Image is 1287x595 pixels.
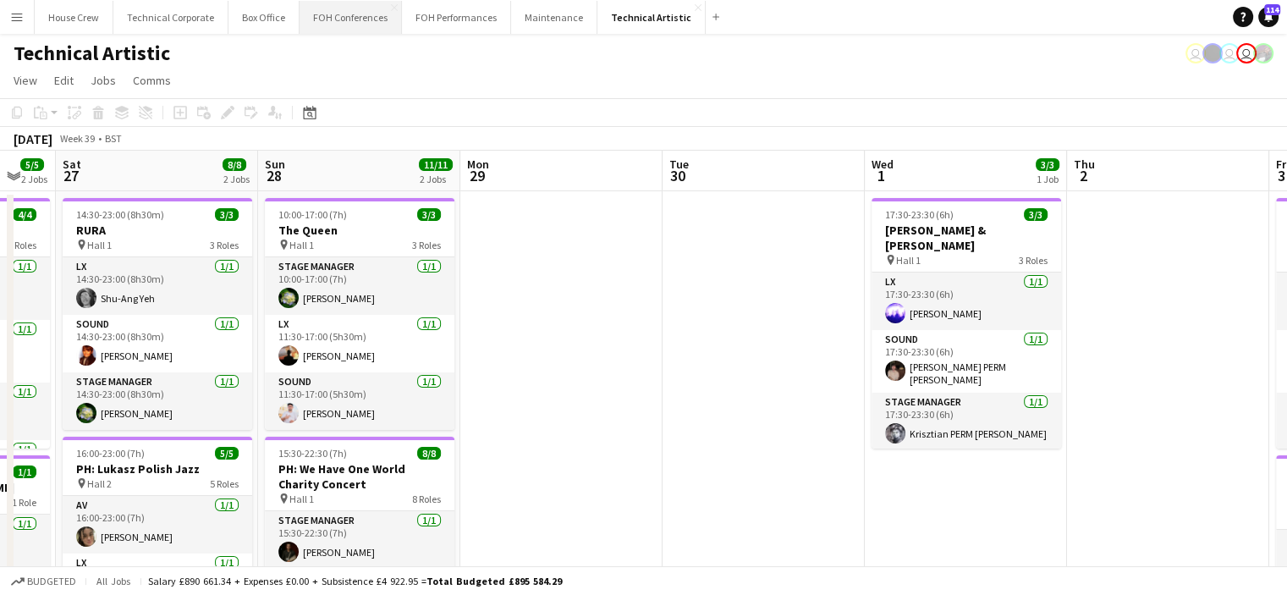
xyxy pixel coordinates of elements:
[54,73,74,88] span: Edit
[27,576,76,587] span: Budgeted
[511,1,597,34] button: Maintenance
[265,223,454,238] h3: The Queen
[869,166,894,185] span: 1
[215,208,239,221] span: 3/3
[465,166,489,185] span: 29
[56,132,98,145] span: Week 39
[1258,7,1279,27] a: 114
[872,223,1061,253] h3: [PERSON_NAME] & [PERSON_NAME]
[669,157,689,172] span: Tue
[105,132,122,145] div: BST
[872,157,894,172] span: Wed
[417,208,441,221] span: 3/3
[47,69,80,91] a: Edit
[1219,43,1240,63] app-user-avatar: Visitor Services
[21,173,47,185] div: 2 Jobs
[210,477,239,490] span: 5 Roles
[63,223,252,238] h3: RURA
[278,208,347,221] span: 10:00-17:00 (7h)
[63,461,252,477] h3: PH: Lukasz Polish Jazz
[228,1,300,34] button: Box Office
[63,157,81,172] span: Sat
[402,1,511,34] button: FOH Performances
[133,73,171,88] span: Comms
[63,372,252,430] app-card-role: Stage Manager1/114:30-23:00 (8h30m)[PERSON_NAME]
[12,496,36,509] span: 1 Role
[1037,173,1059,185] div: 1 Job
[265,315,454,372] app-card-role: LX1/111:30-17:00 (5h30m)[PERSON_NAME]
[417,447,441,460] span: 8/8
[76,208,164,221] span: 14:30-23:00 (8h30m)
[426,575,562,587] span: Total Budgeted £895 584.29
[14,130,52,147] div: [DATE]
[93,575,134,587] span: All jobs
[289,239,314,251] span: Hall 1
[300,1,402,34] button: FOH Conferences
[223,158,246,171] span: 8/8
[8,572,79,591] button: Budgeted
[1071,166,1095,185] span: 2
[8,239,36,251] span: 4 Roles
[87,477,112,490] span: Hall 2
[84,69,123,91] a: Jobs
[126,69,178,91] a: Comms
[896,254,921,267] span: Hall 1
[13,466,36,478] span: 1/1
[265,257,454,315] app-card-role: Stage Manager1/110:00-17:00 (7h)[PERSON_NAME]
[872,393,1061,450] app-card-role: Stage Manager1/117:30-23:30 (6h)Krisztian PERM [PERSON_NAME]
[265,461,454,492] h3: PH: We Have One World Charity Concert
[76,447,145,460] span: 16:00-23:00 (7h)
[419,158,453,171] span: 11/11
[885,208,954,221] span: 17:30-23:30 (6h)
[14,41,170,66] h1: Technical Artistic
[1253,43,1273,63] app-user-avatar: Zubair PERM Dhalla
[412,239,441,251] span: 3 Roles
[1185,43,1206,63] app-user-avatar: Gloria Hamlyn
[412,493,441,505] span: 8 Roles
[1236,43,1257,63] app-user-avatar: Abby Hubbard
[872,273,1061,330] app-card-role: LX1/117:30-23:30 (6h)[PERSON_NAME]
[1019,254,1048,267] span: 3 Roles
[223,173,250,185] div: 2 Jobs
[262,166,285,185] span: 28
[265,372,454,430] app-card-role: Sound1/111:30-17:00 (5h30m)[PERSON_NAME]
[420,173,452,185] div: 2 Jobs
[215,447,239,460] span: 5/5
[1024,208,1048,221] span: 3/3
[289,493,314,505] span: Hall 1
[63,315,252,372] app-card-role: Sound1/114:30-23:00 (8h30m)[PERSON_NAME]
[467,157,489,172] span: Mon
[87,239,112,251] span: Hall 1
[63,198,252,430] app-job-card: 14:30-23:00 (8h30m)3/3RURA Hall 13 RolesLX1/114:30-23:00 (8h30m)Shu-Ang YehSound1/114:30-23:00 (8...
[35,1,113,34] button: House Crew
[60,166,81,185] span: 27
[63,496,252,554] app-card-role: AV1/116:00-23:00 (7h)[PERSON_NAME]
[1074,157,1095,172] span: Thu
[667,166,689,185] span: 30
[872,330,1061,393] app-card-role: Sound1/117:30-23:30 (6h)[PERSON_NAME] PERM [PERSON_NAME]
[91,73,116,88] span: Jobs
[265,511,454,569] app-card-role: Stage Manager1/115:30-22:30 (7h)[PERSON_NAME]
[148,575,562,587] div: Salary £890 661.34 + Expenses £0.00 + Subsistence £4 922.95 =
[1036,158,1059,171] span: 3/3
[872,198,1061,449] app-job-card: 17:30-23:30 (6h)3/3[PERSON_NAME] & [PERSON_NAME] Hall 13 RolesLX1/117:30-23:30 (6h)[PERSON_NAME]S...
[265,198,454,430] app-job-card: 10:00-17:00 (7h)3/3The Queen Hall 13 RolesStage Manager1/110:00-17:00 (7h)[PERSON_NAME]LX1/111:30...
[265,157,285,172] span: Sun
[210,239,239,251] span: 3 Roles
[63,257,252,315] app-card-role: LX1/114:30-23:00 (8h30m)Shu-Ang Yeh
[13,208,36,221] span: 4/4
[278,447,347,460] span: 15:30-22:30 (7h)
[113,1,228,34] button: Technical Corporate
[597,1,706,34] button: Technical Artistic
[1202,43,1223,63] app-user-avatar: Gabrielle Barr
[20,158,44,171] span: 5/5
[14,73,37,88] span: View
[1264,4,1280,15] span: 114
[7,69,44,91] a: View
